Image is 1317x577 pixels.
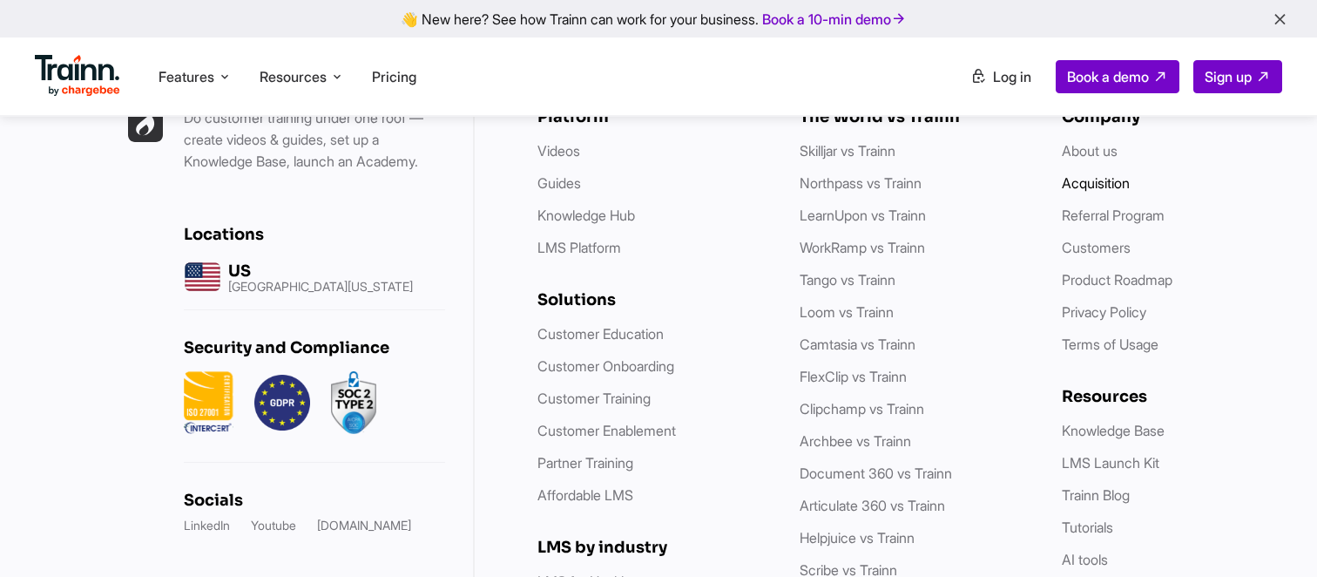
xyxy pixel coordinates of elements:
[1193,60,1282,93] a: Sign up
[537,207,635,224] a: Knowledge Hub
[800,368,907,385] a: FlexClip vs Trainn
[800,432,911,450] a: Archbee vs Trainn
[228,281,413,293] p: [GEOGRAPHIC_DATA][US_STATE]
[1062,519,1113,536] a: Tutorials
[184,371,233,434] img: ISO
[800,497,945,514] a: Articulate 360 vs Trainn
[537,290,765,309] h6: Solutions
[537,325,664,343] a: Customer Education
[759,7,910,31] a: Book a 10-min demo
[228,261,413,281] h6: US
[184,107,445,173] p: Do customer training under one roof — create videos & guides, set up a Knowledge Base, launch an ...
[1062,174,1130,192] a: Acquisition
[331,371,376,434] img: soc2
[260,67,327,86] span: Resources
[372,68,416,85] a: Pricing
[1205,68,1252,85] span: Sign up
[800,465,952,482] a: Document 360 vs Trainn
[800,174,922,192] a: Northpass vs Trainn
[800,529,915,546] a: Helpjuice vs Trainn
[537,454,633,472] a: Partner Training
[10,10,1307,27] div: 👋 New here? See how Trainn can work for your business.
[128,107,163,142] img: Trainn | everything under one roof
[1067,68,1149,85] span: Book a demo
[1062,551,1108,568] a: AI tools
[35,55,120,97] img: Trainn Logo
[184,517,230,534] a: LinkedIn
[800,303,894,321] a: Loom vs Trainn
[800,400,924,417] a: Clipchamp vs Trainn
[1062,239,1131,256] a: Customers
[1062,422,1165,439] a: Knowledge Base
[184,225,445,244] h6: Locations
[184,491,445,510] h6: Socials
[1056,60,1179,93] a: Book a demo
[537,538,765,557] h6: LMS by industry
[537,142,580,160] a: Videos
[993,68,1031,85] span: Log in
[800,142,895,160] a: Skilljar vs Trainn
[317,517,411,534] a: [DOMAIN_NAME]
[800,207,926,224] a: LearnUpon vs Trainn
[537,357,674,375] a: Customer Onboarding
[1230,493,1317,577] iframe: Chat Widget
[537,486,633,504] a: Affordable LMS
[251,517,296,534] a: Youtube
[800,271,895,288] a: Tango vs Trainn
[800,336,915,353] a: Camtasia vs Trainn
[1062,387,1289,406] h6: Resources
[800,239,925,256] a: WorkRamp vs Trainn
[159,67,214,86] span: Features
[537,174,581,192] a: Guides
[184,338,445,357] h6: Security and Compliance
[1062,207,1165,224] a: Referral Program
[1062,271,1172,288] a: Product Roadmap
[184,258,221,295] img: us headquarters
[1062,303,1146,321] a: Privacy Policy
[537,390,651,407] a: Customer Training
[537,239,621,256] a: LMS Platform
[1062,486,1130,504] a: Trainn Blog
[960,61,1042,92] a: Log in
[1062,336,1158,353] a: Terms of Usage
[537,422,676,439] a: Customer Enablement
[254,371,310,434] img: GDPR.png
[1062,454,1159,472] a: LMS Launch Kit
[1062,142,1118,160] a: About us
